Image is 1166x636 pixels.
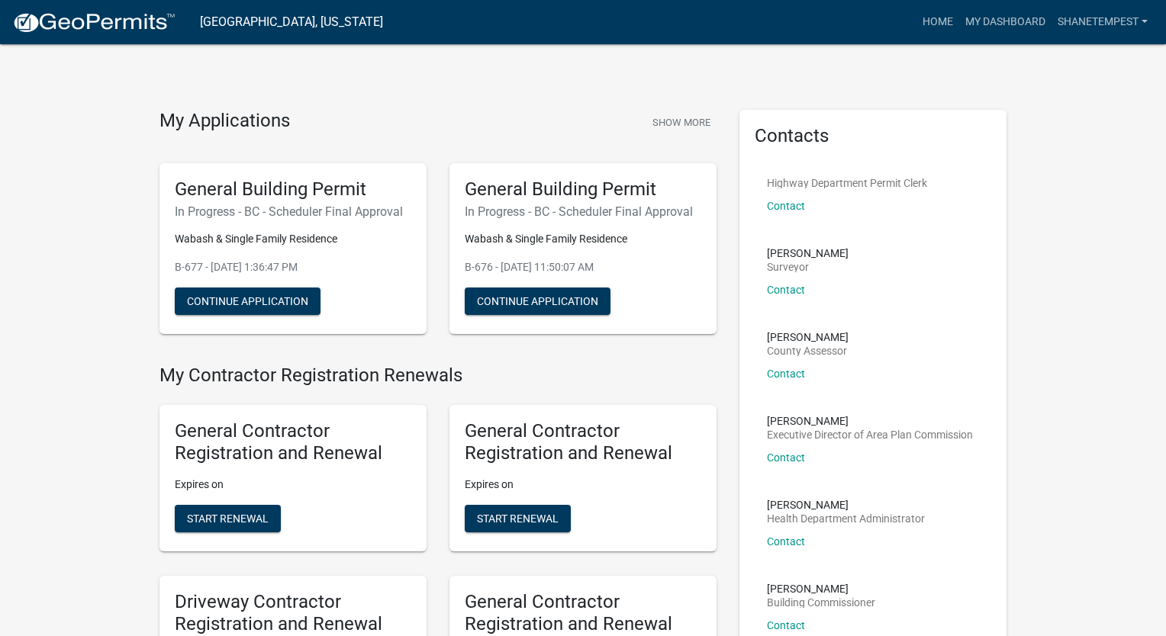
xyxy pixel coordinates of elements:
[465,259,701,275] p: B-676 - [DATE] 11:50:07 AM
[175,287,320,315] button: Continue Application
[767,332,849,342] p: [PERSON_NAME]
[1052,8,1154,37] a: shanetempest
[159,110,290,133] h4: My Applications
[465,231,701,247] p: Wabash & Single Family Residence
[767,583,875,594] p: [PERSON_NAME]
[465,591,701,635] h5: General Contractor Registration and Renewal
[767,200,805,212] a: Contact
[175,420,411,464] h5: General Contractor Registration and Renewal
[477,512,559,524] span: Start Renewal
[916,8,959,37] a: Home
[465,178,701,201] h5: General Building Permit
[767,513,925,524] p: Health Department Administrator
[465,204,701,219] h6: In Progress - BC - Scheduler Final Approval
[767,416,973,426] p: [PERSON_NAME]
[175,505,281,532] button: Start Renewal
[175,477,411,493] p: Expires on
[767,499,925,510] p: [PERSON_NAME]
[175,259,411,275] p: B-677 - [DATE] 1:36:47 PM
[959,8,1052,37] a: My Dashboard
[767,248,849,259] p: [PERSON_NAME]
[465,477,701,493] p: Expires on
[767,429,973,440] p: Executive Director of Area Plan Commission
[175,204,411,219] h6: In Progress - BC - Scheduler Final Approval
[175,231,411,247] p: Wabash & Single Family Residence
[767,535,805,548] a: Contact
[465,505,571,532] button: Start Renewal
[767,451,805,464] a: Contact
[200,9,383,35] a: [GEOGRAPHIC_DATA], [US_STATE]
[767,619,805,631] a: Contact
[755,125,991,147] h5: Contacts
[465,287,610,315] button: Continue Application
[767,178,927,188] p: Highway Department Permit Clerk
[465,420,701,464] h5: General Contractor Registration and Renewal
[767,262,849,272] p: Surveyor
[175,178,411,201] h5: General Building Permit
[767,345,849,356] p: County Assessor
[767,597,875,608] p: Building Commissioner
[646,110,717,135] button: Show More
[159,365,717,387] h4: My Contractor Registration Renewals
[767,284,805,296] a: Contact
[187,512,269,524] span: Start Renewal
[175,591,411,635] h5: Driveway Contractor Registration and Renewal
[767,368,805,380] a: Contact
